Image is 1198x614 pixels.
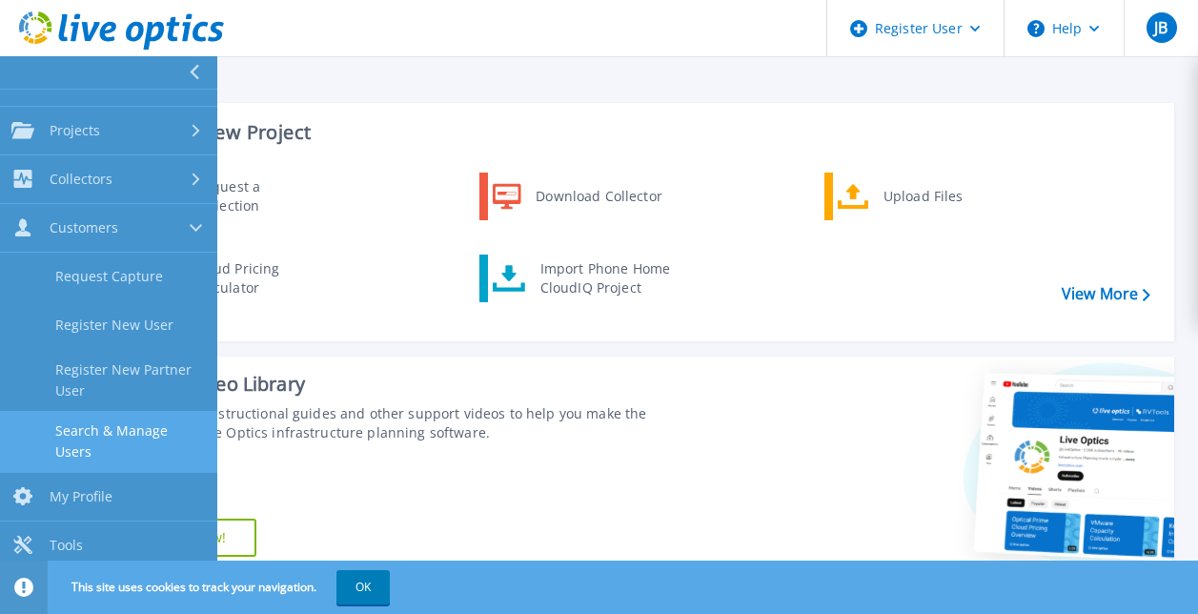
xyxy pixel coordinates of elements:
[50,219,118,236] span: Customers
[112,404,674,442] div: Find tutorials, instructional guides and other support videos to help you make the most of your L...
[184,259,325,297] div: Cloud Pricing Calculator
[186,177,325,215] div: Request a Collection
[134,255,330,302] a: Cloud Pricing Calculator
[52,570,390,604] span: This site uses cookies to track your navigation.
[526,177,670,215] div: Download Collector
[336,570,390,604] button: OK
[135,122,1149,143] h3: Start a New Project
[874,177,1015,215] div: Upload Files
[50,171,112,188] span: Collectors
[1062,285,1150,303] a: View More
[531,259,680,297] div: Import Phone Home CloudIQ Project
[50,122,100,139] span: Projects
[134,173,330,220] a: Request a Collection
[50,488,112,505] span: My Profile
[50,537,83,554] span: Tools
[112,372,674,397] div: Support Video Library
[479,173,675,220] a: Download Collector
[824,173,1020,220] a: Upload Files
[1154,20,1168,35] span: JB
